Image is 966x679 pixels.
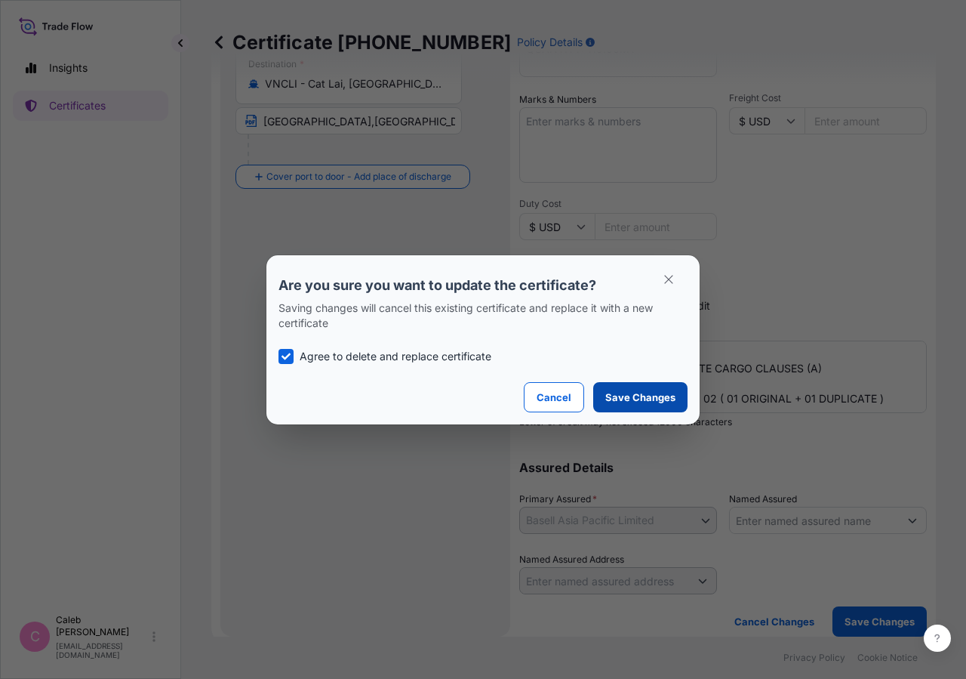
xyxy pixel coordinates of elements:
button: Save Changes [593,382,688,412]
p: Cancel [537,390,571,405]
p: Are you sure you want to update the certificate? [278,276,688,295]
p: Saving changes will cancel this existing certificate and replace it with a new certificate [278,301,688,331]
p: Agree to delete and replace certificate [300,349,491,364]
button: Cancel [524,382,584,412]
p: Save Changes [605,390,675,405]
